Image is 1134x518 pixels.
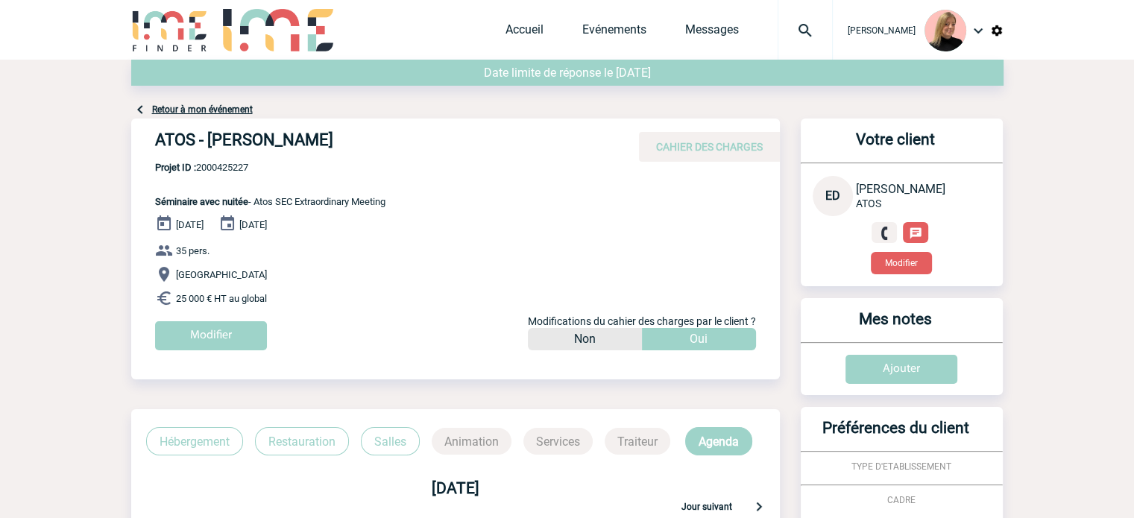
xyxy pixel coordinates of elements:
[825,189,840,203] span: ED
[807,130,985,162] h3: Votre client
[432,479,479,497] b: [DATE]
[685,427,752,455] p: Agenda
[155,130,602,156] h4: ATOS - [PERSON_NAME]
[484,66,651,80] span: Date limite de réponse le [DATE]
[255,427,349,455] p: Restauration
[146,427,243,455] p: Hébergement
[152,104,253,115] a: Retour à mon événement
[176,219,204,230] span: [DATE]
[528,315,756,327] span: Modifications du cahier des charges par le client ?
[856,198,881,209] span: ATOS
[505,22,544,43] a: Accueil
[690,328,708,350] p: Oui
[574,328,596,350] p: Non
[155,196,385,207] span: - Atos SEC Extraordinary Meeting
[605,428,670,455] p: Traiteur
[845,355,957,384] input: Ajouter
[155,162,196,173] b: Projet ID :
[176,245,210,256] span: 35 pers.
[887,495,916,505] span: CADRE
[807,419,985,451] h3: Préférences du client
[909,227,922,240] img: chat-24-px-w.png
[176,293,267,304] span: 25 000 € HT au global
[155,321,267,350] input: Modifier
[523,428,593,455] p: Services
[681,502,732,515] p: Jour suivant
[871,252,932,274] button: Modifier
[656,141,763,153] span: CAHIER DES CHARGES
[848,25,916,36] span: [PERSON_NAME]
[851,461,951,472] span: TYPE D'ETABLISSEMENT
[924,10,966,51] img: 131233-0.png
[432,428,511,455] p: Animation
[361,427,420,455] p: Salles
[685,22,739,43] a: Messages
[878,227,891,240] img: fixe.png
[582,22,646,43] a: Evénements
[750,497,768,515] img: keyboard-arrow-right-24-px.png
[176,269,267,280] span: [GEOGRAPHIC_DATA]
[856,182,945,196] span: [PERSON_NAME]
[155,162,385,173] span: 2000425227
[807,310,985,342] h3: Mes notes
[131,9,209,51] img: IME-Finder
[155,196,248,207] span: Séminaire avec nuitée
[239,219,267,230] span: [DATE]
